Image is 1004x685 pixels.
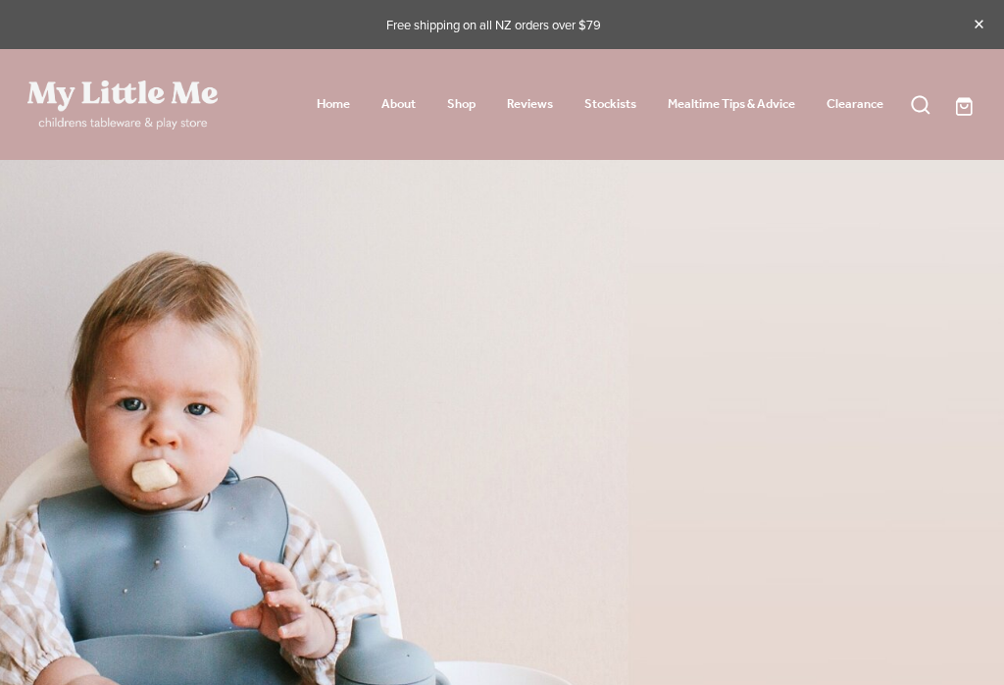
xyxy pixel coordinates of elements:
[27,16,959,33] p: Free shipping on all NZ orders over $79
[827,92,883,117] a: Clearance
[668,92,795,117] a: Mealtime Tips & Advice
[381,92,416,117] a: About
[27,77,218,133] a: My Little Me Ltd homepage
[584,92,636,117] a: Stockists
[507,92,553,117] a: Reviews
[447,92,476,117] a: Shop
[317,92,350,117] a: Home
